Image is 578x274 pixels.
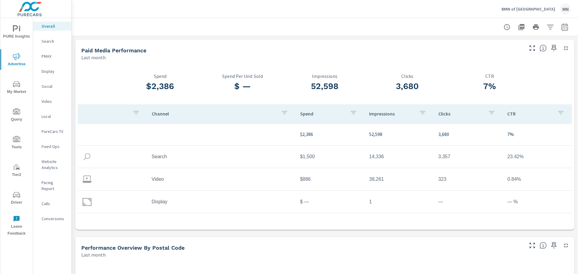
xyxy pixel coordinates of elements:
span: Query [2,108,31,123]
div: Local [33,112,71,121]
span: Understand performance data by postal code. Individual postal codes can be selected and expanded ... [539,242,547,249]
div: Website Analytics [33,157,71,172]
p: Search [42,38,67,44]
p: Display [42,68,67,74]
p: Spend Per Unit Sold [201,73,284,79]
p: Channel [152,111,276,117]
td: 14,336 [364,149,433,164]
span: Leave Feedback [2,215,31,237]
div: nav menu [0,18,33,239]
p: Overall [42,23,67,29]
button: Minimize Widget [561,241,571,250]
td: 23.42% [502,149,572,164]
div: Search [33,37,71,46]
img: icon-search.svg [82,152,92,161]
div: Social [33,82,71,91]
p: Spend [300,111,345,117]
button: Make Fullscreen [527,43,537,53]
h3: $2,386 [119,81,201,91]
button: Apply Filters [544,21,556,33]
img: icon-display.svg [82,197,92,206]
td: 3,357 [433,149,503,164]
p: CTR [449,73,531,79]
p: CTR [507,111,552,117]
div: Calls [33,199,71,208]
button: Select Date Range [559,21,571,33]
td: $1,500 [295,149,365,164]
div: Conversions [33,214,71,223]
h5: Paid Media Performance [81,47,146,54]
p: Fixed Ops [42,143,67,149]
td: 38,261 [364,172,433,187]
td: Search [147,149,295,164]
button: Make Fullscreen [527,241,537,250]
span: Save this to your personalized report [549,43,559,53]
h5: Performance Overview By Postal Code [81,245,185,251]
p: BMW of [GEOGRAPHIC_DATA] [502,6,555,12]
p: $2,386 [300,131,360,138]
button: Print Report [530,21,542,33]
td: $886 [295,172,365,187]
div: Video [33,97,71,106]
p: 52,598 [369,131,429,138]
span: My Market [2,81,31,95]
td: — [433,194,503,209]
h3: 7% [449,81,531,91]
h3: $ — [201,81,284,91]
td: 323 [433,172,503,187]
span: Understand performance metrics over the selected time range. [539,45,547,52]
td: Display [147,194,295,209]
p: Spend [119,73,201,79]
p: Video [42,98,67,104]
p: Conversions [42,216,67,222]
h3: 3,680 [366,81,449,91]
p: Impressions [369,111,414,117]
p: 3,680 [438,131,498,138]
button: "Export Report to PDF" [515,21,527,33]
span: Driver [2,191,31,206]
p: Clicks [366,73,449,79]
p: Website Analytics [42,159,67,171]
p: Impressions [284,73,366,79]
h3: 52,598 [284,81,366,91]
span: Save this to your personalized report [549,241,559,250]
div: Overall [33,22,71,31]
button: Minimize Widget [561,43,571,53]
td: 1 [364,194,433,209]
span: Advertise [2,53,31,68]
p: Pacing Report [42,180,67,192]
p: Clicks [438,111,483,117]
td: — % [502,194,572,209]
p: Calls [42,201,67,207]
div: Pacing Report [33,178,71,193]
p: Last month [81,54,106,61]
p: 7% [507,131,567,138]
p: PureCars TV [42,128,67,134]
div: PureCars TV [33,127,71,136]
div: Display [33,67,71,76]
td: 0.84% [502,172,572,187]
p: PMAX [42,53,67,59]
img: icon-video.svg [82,175,92,184]
div: PMAX [33,52,71,61]
div: MN [560,4,571,14]
p: Social [42,83,67,89]
span: Tier2 [2,164,31,178]
div: Fixed Ops [33,142,71,151]
p: Last month [81,251,106,258]
td: Video [147,172,295,187]
span: Tools [2,136,31,151]
span: PURE Insights [2,25,31,40]
td: $ — [295,194,365,209]
p: Local [42,113,67,119]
